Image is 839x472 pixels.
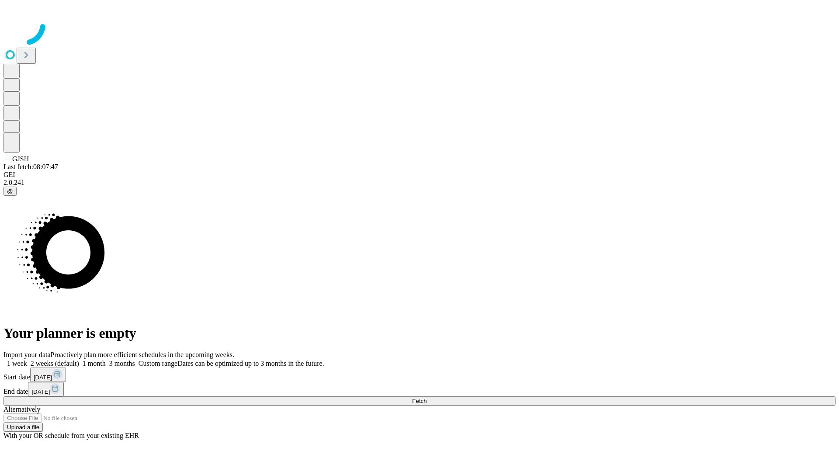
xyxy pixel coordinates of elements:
[7,188,13,194] span: @
[31,389,50,395] span: [DATE]
[109,360,135,367] span: 3 months
[3,432,139,439] span: With your OR schedule from your existing EHR
[3,171,836,179] div: GEI
[177,360,324,367] span: Dates can be optimized up to 3 months in the future.
[34,374,52,381] span: [DATE]
[83,360,106,367] span: 1 month
[3,351,51,358] span: Import your data
[12,155,29,163] span: GJSH
[51,351,234,358] span: Proactively plan more efficient schedules in the upcoming weeks.
[28,382,64,396] button: [DATE]
[3,368,836,382] div: Start date
[3,163,58,170] span: Last fetch: 08:07:47
[3,423,43,432] button: Upload a file
[3,406,40,413] span: Alternatively
[3,396,836,406] button: Fetch
[3,187,17,196] button: @
[3,325,836,341] h1: Your planner is empty
[7,360,27,367] span: 1 week
[412,398,426,404] span: Fetch
[30,368,66,382] button: [DATE]
[31,360,79,367] span: 2 weeks (default)
[3,179,836,187] div: 2.0.241
[3,382,836,396] div: End date
[139,360,177,367] span: Custom range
